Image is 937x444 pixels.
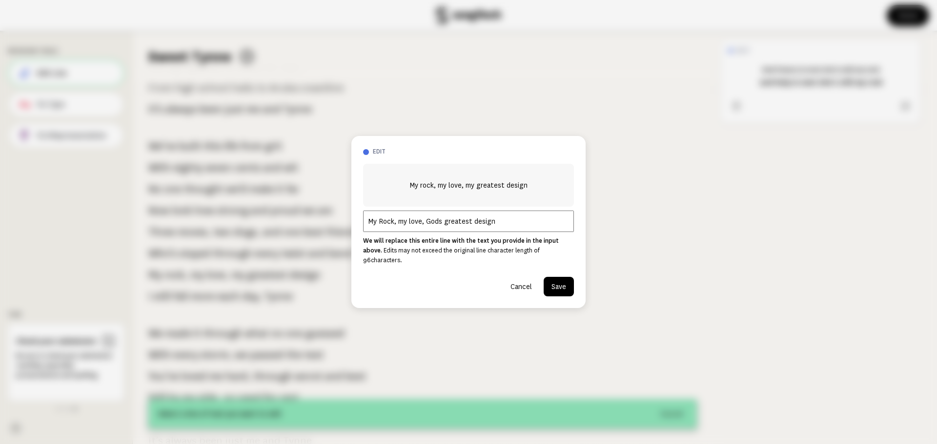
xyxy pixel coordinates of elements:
input: Add your line edit here [363,211,574,232]
span: Edits may not exceed the original line character length of 96 characters. [363,247,540,264]
span: My rock, my love, my greatest design [409,179,528,191]
button: Save [544,277,574,296]
h3: edit [373,148,574,156]
button: Cancel [503,277,540,296]
strong: We will replace this entire line with the text you provide in the input above. [363,237,559,254]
